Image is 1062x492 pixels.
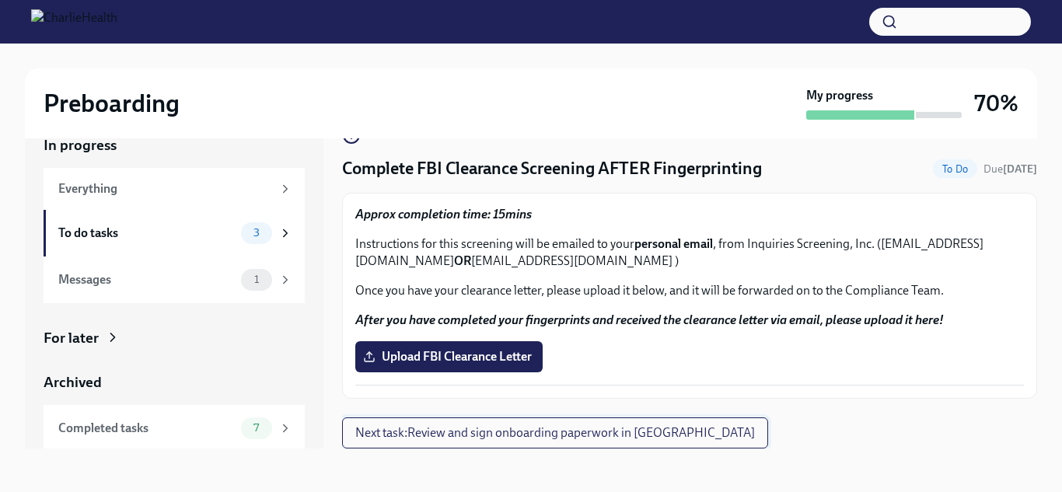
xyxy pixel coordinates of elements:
[634,236,713,251] strong: personal email
[342,157,762,180] h4: Complete FBI Clearance Screening AFTER Fingerprinting
[44,372,305,393] a: Archived
[44,88,180,119] h2: Preboarding
[806,87,873,104] strong: My progress
[58,180,272,197] div: Everything
[355,282,1024,299] p: Once you have your clearance letter, please upload it below, and it will be forwarded on to the C...
[244,227,269,239] span: 3
[244,422,268,434] span: 7
[44,328,99,348] div: For later
[366,349,532,365] span: Upload FBI Clearance Letter
[58,225,235,242] div: To do tasks
[983,162,1037,176] span: Due
[44,210,305,256] a: To do tasks3
[974,89,1018,117] h3: 70%
[44,168,305,210] a: Everything
[983,162,1037,176] span: August 18th, 2025 08:00
[31,9,117,34] img: CharlieHealth
[342,417,768,448] button: Next task:Review and sign onboarding paperwork in [GEOGRAPHIC_DATA]
[58,271,235,288] div: Messages
[1003,162,1037,176] strong: [DATE]
[44,328,305,348] a: For later
[355,312,944,327] strong: After you have completed your fingerprints and received the clearance letter via email, please up...
[355,425,755,441] span: Next task : Review and sign onboarding paperwork in [GEOGRAPHIC_DATA]
[245,274,268,285] span: 1
[44,405,305,452] a: Completed tasks7
[355,341,543,372] label: Upload FBI Clearance Letter
[933,163,977,175] span: To Do
[58,420,235,437] div: Completed tasks
[44,135,305,155] a: In progress
[44,256,305,303] a: Messages1
[454,253,471,268] strong: OR
[355,207,532,222] strong: Approx completion time: 15mins
[355,236,1024,270] p: Instructions for this screening will be emailed to your , from Inquiries Screening, Inc. ([EMAIL_...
